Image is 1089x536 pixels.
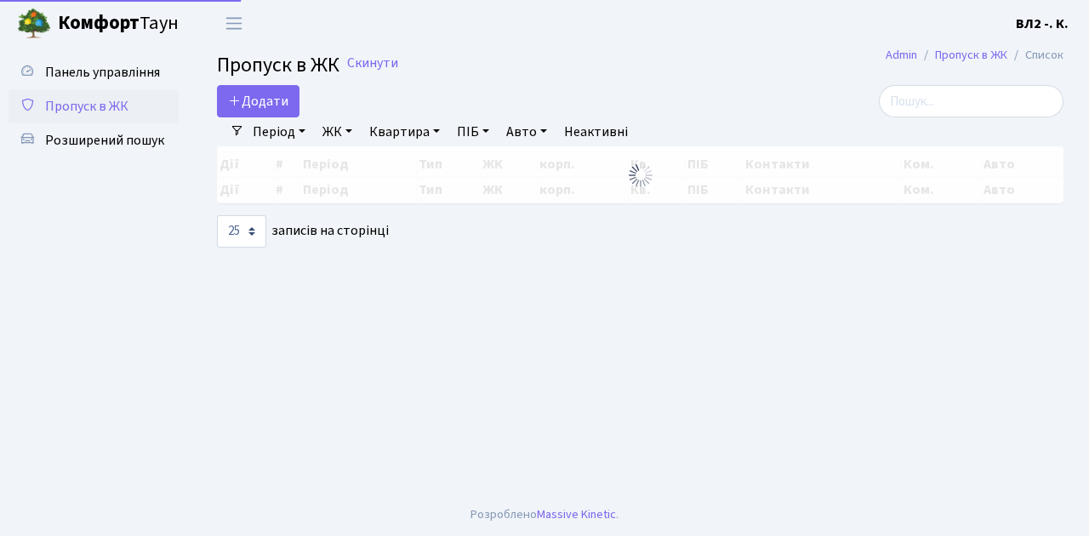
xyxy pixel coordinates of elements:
[347,55,398,71] a: Скинути
[58,9,179,38] span: Таун
[537,505,616,523] a: Massive Kinetic
[17,7,51,41] img: logo.png
[886,46,917,64] a: Admin
[362,117,447,146] a: Квартира
[246,117,312,146] a: Період
[45,97,128,116] span: Пропуск в ЖК
[1016,14,1069,34] a: ВЛ2 -. К.
[450,117,496,146] a: ПІБ
[935,46,1007,64] a: Пропуск в ЖК
[217,215,389,248] label: записів на сторінці
[860,37,1089,73] nav: breadcrumb
[1007,46,1063,65] li: Список
[470,505,619,524] div: Розроблено .
[557,117,635,146] a: Неактивні
[627,162,654,189] img: Обробка...
[316,117,359,146] a: ЖК
[58,9,140,37] b: Комфорт
[9,123,179,157] a: Розширений пошук
[45,63,160,82] span: Панель управління
[217,215,266,248] select: записів на сторінці
[1016,14,1069,33] b: ВЛ2 -. К.
[9,55,179,89] a: Панель управління
[499,117,554,146] a: Авто
[9,89,179,123] a: Пропуск в ЖК
[45,131,164,150] span: Розширений пошук
[879,85,1063,117] input: Пошук...
[213,9,255,37] button: Переключити навігацію
[217,50,339,80] span: Пропуск в ЖК
[228,92,288,111] span: Додати
[217,85,299,117] a: Додати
